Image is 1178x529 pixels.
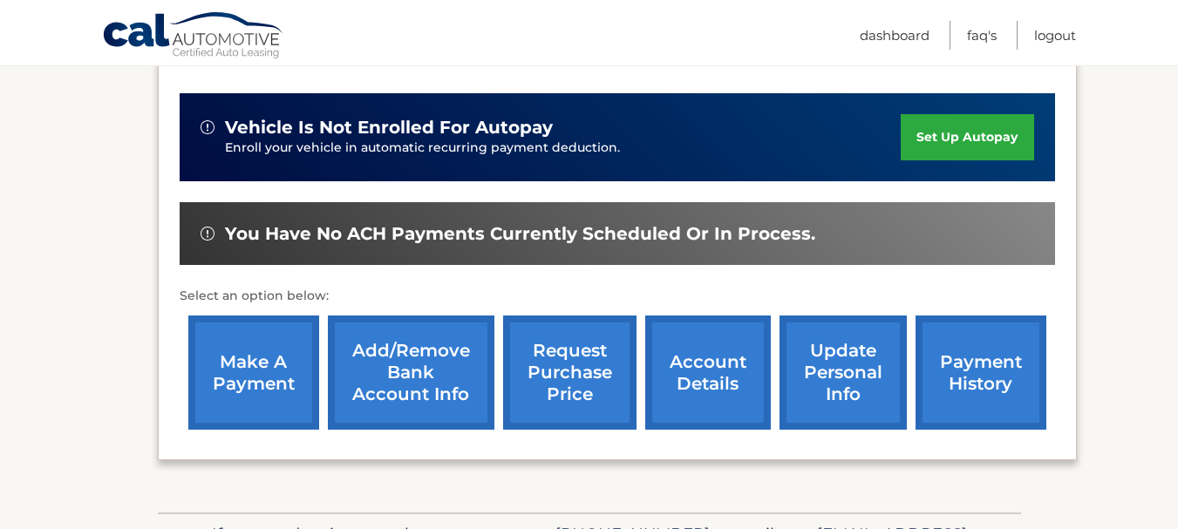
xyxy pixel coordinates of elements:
a: FAQ's [967,21,997,50]
a: payment history [916,315,1046,430]
p: Enroll your vehicle in automatic recurring payment deduction. [225,139,902,158]
p: Select an option below: [180,286,1055,307]
a: make a payment [188,315,319,430]
a: Dashboard [860,21,929,50]
a: account details [645,315,771,430]
a: Cal Automotive [102,11,285,62]
img: alert-white.svg [201,120,214,134]
img: alert-white.svg [201,227,214,241]
a: update personal info [780,315,907,430]
a: Logout [1034,21,1076,50]
span: You have no ACH payments currently scheduled or in process. [225,223,815,245]
a: Add/Remove bank account info [328,315,494,430]
a: set up autopay [901,114,1033,160]
span: vehicle is not enrolled for autopay [225,117,553,139]
a: request purchase price [503,315,637,430]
